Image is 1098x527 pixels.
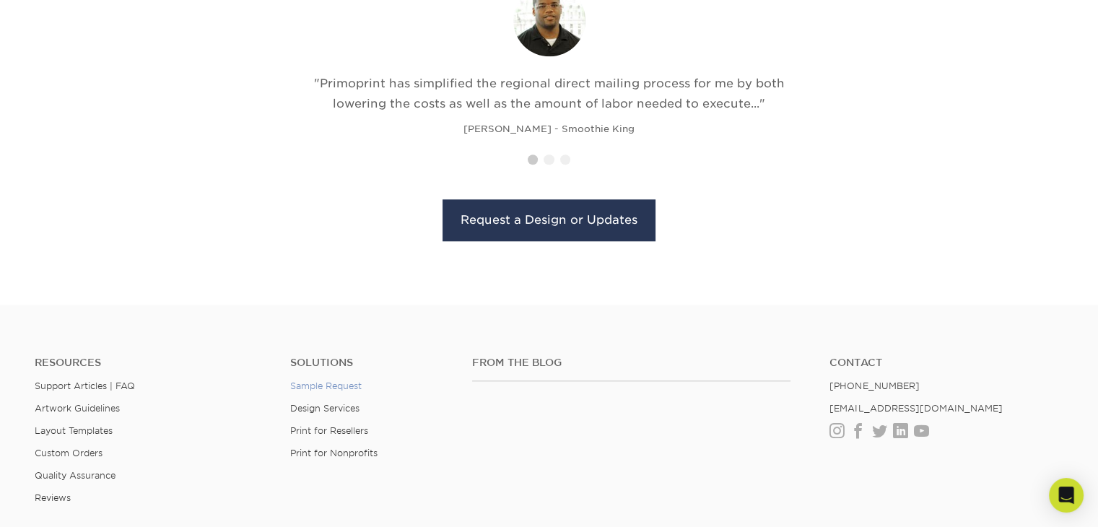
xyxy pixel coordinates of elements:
[35,380,135,391] a: Support Articles | FAQ
[1049,478,1084,513] div: Open Intercom Messenger
[290,380,362,391] a: Sample Request
[35,425,113,436] a: Layout Templates
[472,357,790,369] h4: From the Blog
[829,357,1063,369] a: Contact
[314,74,785,114] div: "Primoprint has simplified the regional direct mailing process for me by both lowering the costs ...
[290,403,360,414] a: Design Services
[829,380,919,391] a: [PHONE_NUMBER]
[35,357,269,369] h4: Resources
[35,403,120,414] a: Artwork Guidelines
[290,425,368,436] a: Print for Resellers
[463,123,635,134] small: [PERSON_NAME] - Smoothie King
[35,470,116,481] a: Quality Assurance
[829,403,1002,414] a: [EMAIL_ADDRESS][DOMAIN_NAME]
[290,448,378,458] a: Print for Nonprofits
[290,357,451,369] h4: Solutions
[35,492,71,503] a: Reviews
[35,448,103,458] a: Custom Orders
[443,199,655,241] a: Request a Design or Updates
